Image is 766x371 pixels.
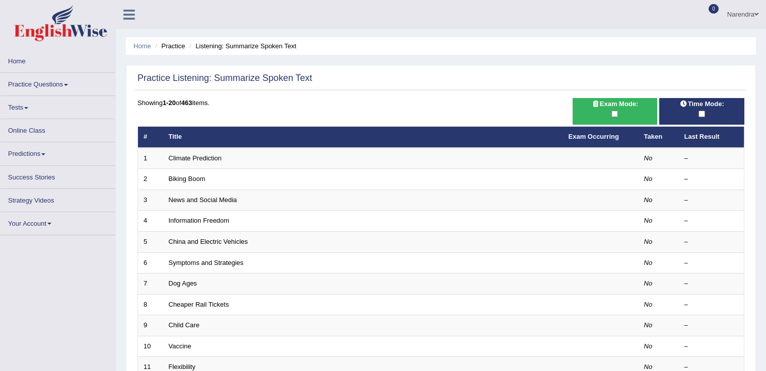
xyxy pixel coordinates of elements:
em: No [644,342,653,350]
td: 6 [138,252,163,273]
th: Title [163,127,563,148]
div: Show exams occurring in exams [573,98,658,125]
em: No [644,217,653,224]
a: Vaccine [169,342,191,350]
a: Exam Occurring [569,133,619,140]
div: – [684,258,739,268]
em: No [644,154,653,162]
a: Biking Boom [169,175,205,182]
em: No [644,238,653,245]
li: Listening: Summarize Spoken Text [187,41,296,51]
b: 463 [181,99,192,107]
span: 0 [709,4,719,14]
div: – [684,300,739,310]
span: Exam Mode: [588,99,642,109]
a: Strategy Videos [1,189,115,209]
div: – [684,154,739,163]
div: – [684,174,739,184]
a: Home [1,50,115,69]
a: Predictions [1,142,115,162]
a: Information Freedom [169,217,230,224]
div: Showing of items. [137,98,744,108]
a: Dog Ages [169,280,197,287]
span: Time Mode: [676,99,728,109]
h2: Practice Listening: Summarize Spoken Text [137,73,312,83]
th: # [138,127,163,148]
em: No [644,280,653,287]
th: Last Result [679,127,744,148]
a: Cheaper Rail Tickets [169,301,229,308]
td: 9 [138,315,163,336]
div: – [684,279,739,289]
li: Practice [153,41,185,51]
a: China and Electric Vehicles [169,238,248,245]
td: 1 [138,148,163,169]
a: Practice Questions [1,73,115,92]
a: Home [133,42,151,50]
td: 4 [138,211,163,232]
a: Tests [1,96,115,116]
div: – [684,196,739,205]
div: – [684,237,739,247]
div: – [684,216,739,226]
em: No [644,175,653,182]
a: Your Account [1,212,115,232]
td: 7 [138,273,163,295]
td: 5 [138,231,163,252]
td: 10 [138,336,163,357]
td: 2 [138,169,163,190]
em: No [644,301,653,308]
em: No [644,196,653,204]
a: Child Care [169,321,199,329]
td: 3 [138,190,163,211]
td: 8 [138,294,163,315]
a: Success Stories [1,166,115,185]
em: No [644,321,653,329]
a: Online Class [1,119,115,139]
em: No [644,259,653,266]
b: 1-20 [163,99,176,107]
div: – [684,321,739,330]
a: Symptoms and Strategies [169,259,244,266]
a: Climate Prediction [169,154,222,162]
em: No [644,363,653,370]
a: Flexibility [169,363,195,370]
div: – [684,342,739,351]
th: Taken [639,127,679,148]
a: News and Social Media [169,196,237,204]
